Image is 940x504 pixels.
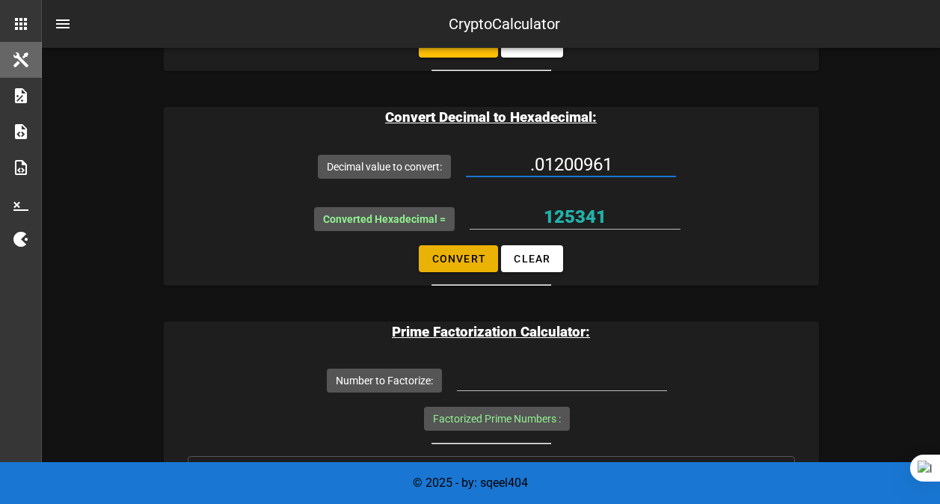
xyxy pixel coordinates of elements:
[164,107,819,128] h3: Convert Decimal to Hexadecimal:
[413,476,528,490] span: © 2025 - by: sqeel404
[419,245,498,272] button: Convert
[449,13,560,35] div: CryptoCalculator
[513,253,550,265] span: Clear
[431,253,486,265] span: Convert
[45,6,81,42] button: nav-menu-toggle
[323,213,446,225] span: Converted Hexadecimal =
[336,373,433,388] label: Number to Factorize:
[433,411,561,426] label: Factorized Prime Numbers :
[501,245,562,272] button: Clear
[164,322,819,342] h3: Prime Factorization Calculator:
[327,159,442,174] label: Decimal value to convert:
